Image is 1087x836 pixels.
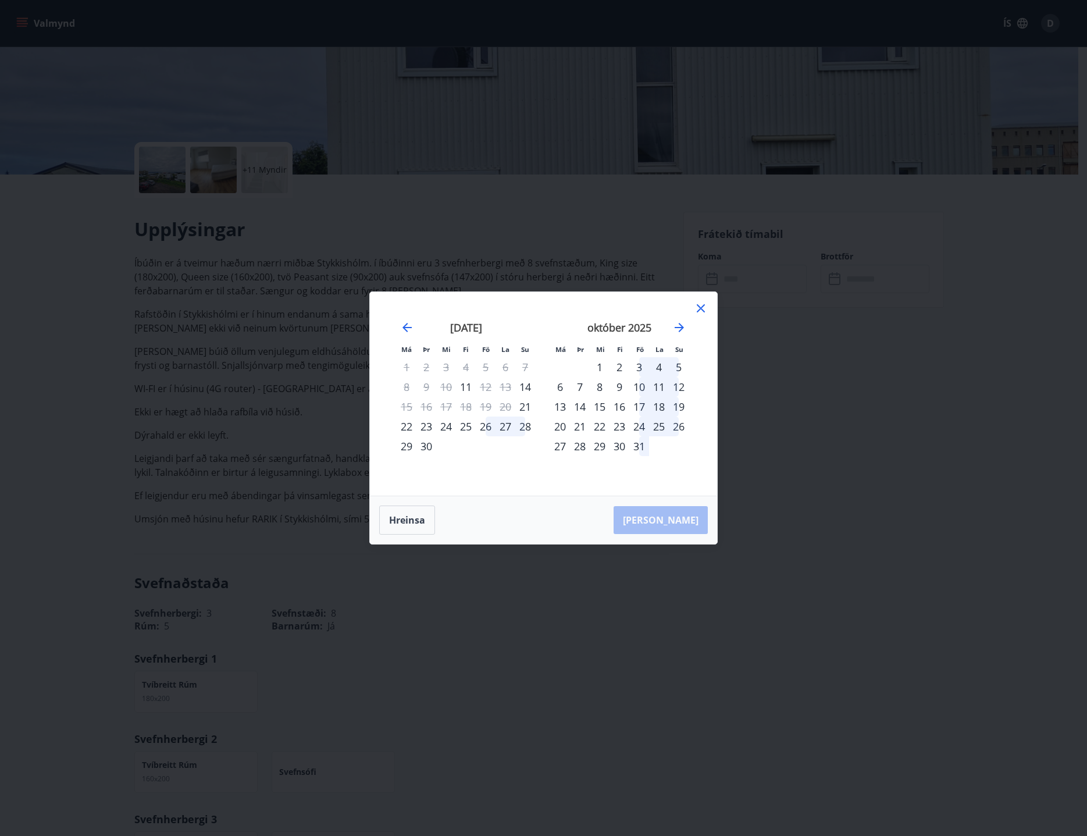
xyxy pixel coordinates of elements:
td: Not available. föstudagur, 12. september 2025 [476,377,496,397]
div: 13 [550,397,570,417]
td: Not available. fimmtudagur, 4. september 2025 [456,357,476,377]
td: Not available. mánudagur, 1. september 2025 [397,357,416,377]
div: 15 [590,397,610,417]
div: Aðeins útritun í boði [397,397,416,417]
td: Choose sunnudagur, 14. september 2025 as your check-in date. It’s available. [515,377,535,397]
td: Not available. miðvikudagur, 10. september 2025 [436,377,456,397]
div: Aðeins innritun í boði [456,377,476,397]
td: Choose mánudagur, 6. október 2025 as your check-in date. It’s available. [550,377,570,397]
div: 29 [397,436,416,456]
td: Choose miðvikudagur, 15. október 2025 as your check-in date. It’s available. [590,397,610,417]
td: Choose mánudagur, 29. september 2025 as your check-in date. It’s available. [397,436,416,456]
td: Choose þriðjudagur, 28. október 2025 as your check-in date. It’s available. [570,436,590,456]
td: Choose mánudagur, 20. október 2025 as your check-in date. It’s available. [550,417,570,436]
td: Not available. miðvikudagur, 3. september 2025 [436,357,456,377]
div: 9 [610,377,629,397]
td: Not available. fimmtudagur, 18. september 2025 [456,397,476,417]
div: 27 [550,436,570,456]
td: Choose fimmtudagur, 2. október 2025 as your check-in date. It’s available. [610,357,629,377]
button: Hreinsa [379,506,435,535]
td: Choose laugardagur, 18. október 2025 as your check-in date. It’s available. [649,397,669,417]
td: Choose fimmtudagur, 16. október 2025 as your check-in date. It’s available. [610,397,629,417]
small: La [655,345,664,354]
td: Choose sunnudagur, 5. október 2025 as your check-in date. It’s available. [669,357,689,377]
td: Choose miðvikudagur, 1. október 2025 as your check-in date. It’s available. [590,357,610,377]
td: Choose föstudagur, 17. október 2025 as your check-in date. It’s available. [629,397,649,417]
small: Mi [596,345,605,354]
div: 22 [397,417,416,436]
div: 30 [610,436,629,456]
div: 30 [416,436,436,456]
div: Aðeins innritun í boði [515,377,535,397]
div: 29 [590,436,610,456]
div: 17 [629,397,649,417]
div: 10 [629,377,649,397]
td: Not available. mánudagur, 15. september 2025 [397,397,416,417]
small: Su [521,345,529,354]
small: Su [675,345,683,354]
div: Calendar [384,306,703,482]
div: 27 [496,417,515,436]
small: Fö [636,345,644,354]
td: Choose sunnudagur, 28. september 2025 as your check-in date. It’s available. [515,417,535,436]
td: Choose föstudagur, 3. október 2025 as your check-in date. It’s available. [629,357,649,377]
td: Not available. þriðjudagur, 9. september 2025 [416,377,436,397]
div: 28 [570,436,590,456]
td: Not available. þriðjudagur, 2. september 2025 [416,357,436,377]
td: Choose miðvikudagur, 29. október 2025 as your check-in date. It’s available. [590,436,610,456]
td: Not available. miðvikudagur, 17. september 2025 [436,397,456,417]
div: 25 [456,417,476,436]
div: 23 [416,417,436,436]
div: 1 [590,357,610,377]
td: Choose mánudagur, 22. september 2025 as your check-in date. It’s available. [397,417,416,436]
div: 11 [649,377,669,397]
strong: október 2025 [587,321,651,335]
td: Not available. sunnudagur, 7. september 2025 [515,357,535,377]
td: Choose þriðjudagur, 30. september 2025 as your check-in date. It’s available. [416,436,436,456]
small: Þr [423,345,430,354]
div: 3 [629,357,649,377]
div: 26 [476,417,496,436]
div: 18 [649,397,669,417]
td: Choose mánudagur, 27. október 2025 as your check-in date. It’s available. [550,436,570,456]
small: Má [555,345,566,354]
div: 26 [669,417,689,436]
td: Choose föstudagur, 10. október 2025 as your check-in date. It’s available. [629,377,649,397]
strong: [DATE] [450,321,482,335]
td: Not available. laugardagur, 13. september 2025 [496,377,515,397]
div: 19 [669,397,689,417]
td: Not available. mánudagur, 8. september 2025 [397,377,416,397]
td: Choose föstudagur, 24. október 2025 as your check-in date. It’s available. [629,417,649,436]
div: Move forward to switch to the next month. [672,321,686,335]
td: Choose fimmtudagur, 23. október 2025 as your check-in date. It’s available. [610,417,629,436]
td: Choose fimmtudagur, 9. október 2025 as your check-in date. It’s available. [610,377,629,397]
td: Not available. laugardagur, 6. september 2025 [496,357,515,377]
td: Choose fimmtudagur, 25. september 2025 as your check-in date. It’s available. [456,417,476,436]
div: 24 [436,417,456,436]
small: Fi [617,345,623,354]
div: Aðeins innritun í boði [515,397,535,417]
div: Move backward to switch to the previous month. [400,321,414,335]
small: Mi [442,345,451,354]
td: Choose þriðjudagur, 21. október 2025 as your check-in date. It’s available. [570,417,590,436]
small: La [501,345,509,354]
div: 22 [590,417,610,436]
td: Choose laugardagur, 4. október 2025 as your check-in date. It’s available. [649,357,669,377]
td: Choose sunnudagur, 12. október 2025 as your check-in date. It’s available. [669,377,689,397]
td: Not available. þriðjudagur, 16. september 2025 [416,397,436,417]
td: Choose fimmtudagur, 30. október 2025 as your check-in date. It’s available. [610,436,629,456]
td: Choose miðvikudagur, 8. október 2025 as your check-in date. It’s available. [590,377,610,397]
td: Choose þriðjudagur, 23. september 2025 as your check-in date. It’s available. [416,417,436,436]
td: Choose miðvikudagur, 24. september 2025 as your check-in date. It’s available. [436,417,456,436]
td: Choose fimmtudagur, 11. september 2025 as your check-in date. It’s available. [456,377,476,397]
div: 2 [610,357,629,377]
small: Þr [577,345,584,354]
td: Choose sunnudagur, 19. október 2025 as your check-in date. It’s available. [669,397,689,417]
small: Fö [482,345,490,354]
div: 31 [629,436,649,456]
td: Choose þriðjudagur, 14. október 2025 as your check-in date. It’s available. [570,397,590,417]
td: Choose laugardagur, 11. október 2025 as your check-in date. It’s available. [649,377,669,397]
div: Aðeins útritun í boði [476,377,496,397]
small: Má [401,345,412,354]
td: Choose laugardagur, 25. október 2025 as your check-in date. It’s available. [649,417,669,436]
